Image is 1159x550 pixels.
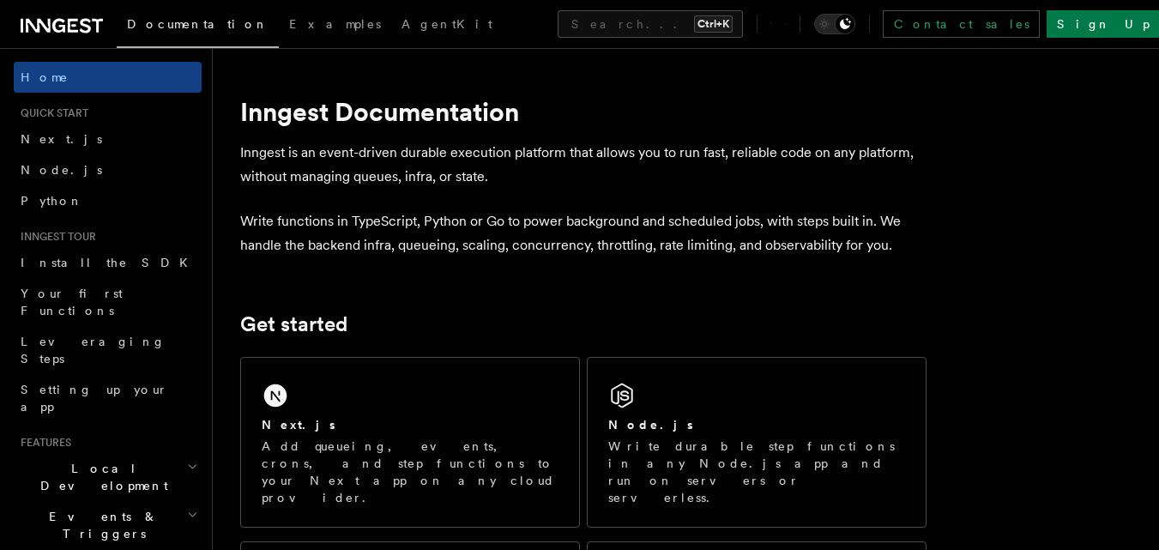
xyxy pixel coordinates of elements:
button: Events & Triggers [14,501,202,549]
span: Leveraging Steps [21,335,166,366]
button: Search...Ctrl+K [558,10,743,38]
a: Node.jsWrite durable step functions in any Node.js app and run on servers or serverless. [587,357,927,528]
a: Next.jsAdd queueing, events, crons, and step functions to your Next app on any cloud provider. [240,357,580,528]
p: Add queueing, events, crons, and step functions to your Next app on any cloud provider. [262,438,558,506]
a: Next.js [14,124,202,154]
p: Write functions in TypeScript, Python or Go to power background and scheduled jobs, with steps bu... [240,209,927,257]
h2: Next.js [262,416,335,433]
h1: Inngest Documentation [240,96,927,127]
span: Documentation [127,17,269,31]
span: AgentKit [401,17,492,31]
a: Python [14,185,202,216]
a: Your first Functions [14,278,202,326]
p: Inngest is an event-driven durable execution platform that allows you to run fast, reliable code ... [240,141,927,189]
span: Python [21,194,83,208]
span: Home [21,69,69,86]
span: Inngest tour [14,230,96,244]
a: Documentation [117,5,279,48]
span: Next.js [21,132,102,146]
a: Setting up your app [14,374,202,422]
span: Features [14,436,71,450]
span: Setting up your app [21,383,168,414]
a: Get started [240,312,347,336]
p: Write durable step functions in any Node.js app and run on servers or serverless. [608,438,905,506]
a: Install the SDK [14,247,202,278]
span: Local Development [14,460,187,494]
span: Node.js [21,163,102,177]
a: AgentKit [391,5,503,46]
a: Leveraging Steps [14,326,202,374]
h2: Node.js [608,416,693,433]
a: Contact sales [883,10,1040,38]
a: Node.js [14,154,202,185]
span: Install the SDK [21,256,198,269]
button: Local Development [14,453,202,501]
kbd: Ctrl+K [694,15,733,33]
span: Your first Functions [21,287,123,317]
a: Home [14,62,202,93]
button: Toggle dark mode [814,14,855,34]
span: Quick start [14,106,88,120]
a: Examples [279,5,391,46]
span: Examples [289,17,381,31]
span: Events & Triggers [14,508,187,542]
